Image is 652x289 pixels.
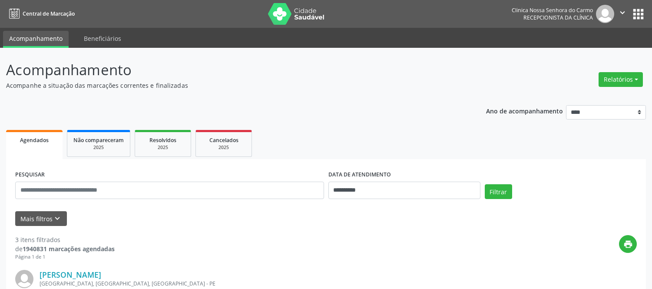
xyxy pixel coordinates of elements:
[623,239,633,249] i: print
[209,136,238,144] span: Cancelados
[328,168,391,182] label: DATA DE ATENDIMENTO
[15,244,115,253] div: de
[202,144,245,151] div: 2025
[149,136,176,144] span: Resolvidos
[512,7,593,14] div: Clinica Nossa Senhora do Carmo
[73,144,124,151] div: 2025
[23,245,115,253] strong: 1940831 marcações agendadas
[6,81,454,90] p: Acompanhe a situação das marcações correntes e finalizadas
[631,7,646,22] button: apps
[73,136,124,144] span: Não compareceram
[15,211,67,226] button: Mais filtroskeyboard_arrow_down
[3,31,69,48] a: Acompanhamento
[599,72,643,87] button: Relatórios
[15,270,33,288] img: img
[53,214,62,223] i: keyboard_arrow_down
[15,168,45,182] label: PESQUISAR
[523,14,593,21] span: Recepcionista da clínica
[23,10,75,17] span: Central de Marcação
[40,270,101,279] a: [PERSON_NAME]
[20,136,49,144] span: Agendados
[614,5,631,23] button: 
[78,31,127,46] a: Beneficiários
[596,5,614,23] img: img
[40,280,506,287] div: [GEOGRAPHIC_DATA], [GEOGRAPHIC_DATA], [GEOGRAPHIC_DATA] - PE
[6,59,454,81] p: Acompanhamento
[15,253,115,261] div: Página 1 de 1
[6,7,75,21] a: Central de Marcação
[15,235,115,244] div: 3 itens filtrados
[619,235,637,253] button: print
[486,105,563,116] p: Ano de acompanhamento
[618,8,627,17] i: 
[141,144,185,151] div: 2025
[485,184,512,199] button: Filtrar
